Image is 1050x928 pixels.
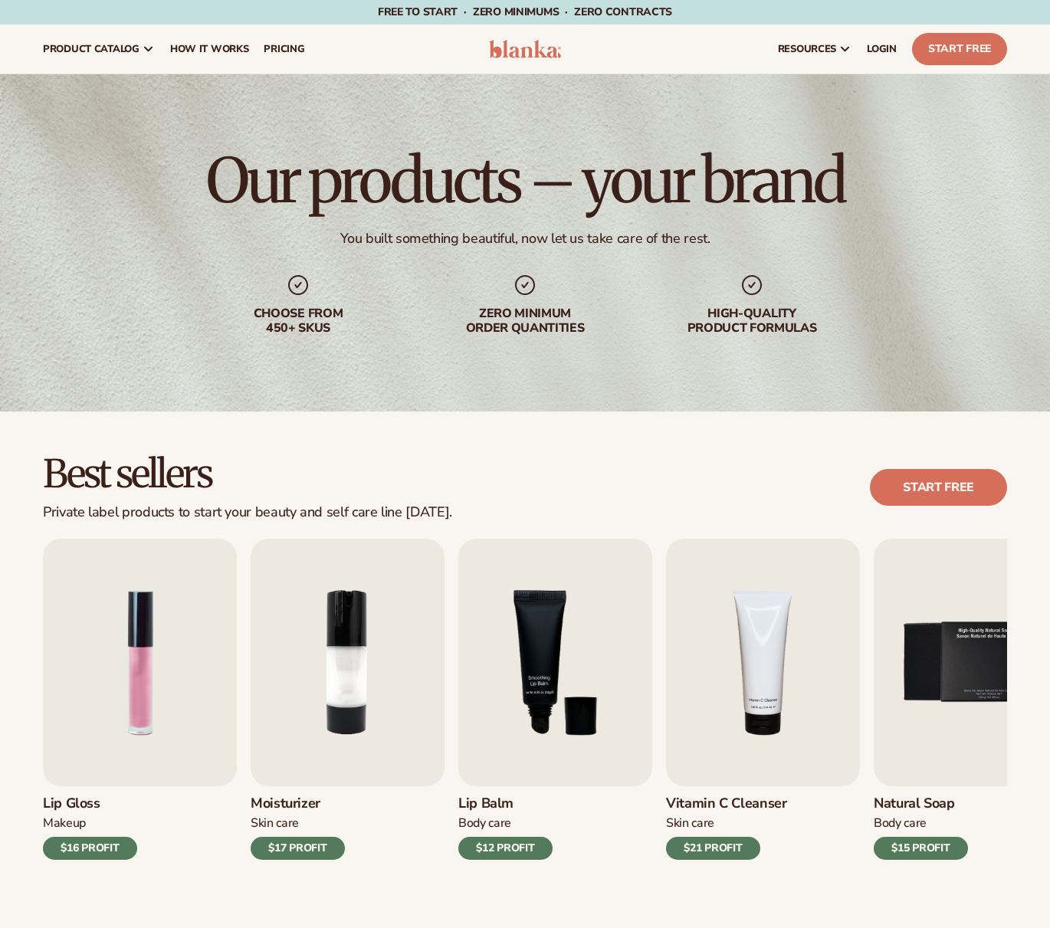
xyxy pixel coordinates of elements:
h3: Moisturizer [251,795,345,812]
span: product catalog [43,43,139,55]
a: Smoothing lip balm. Lip Balm Body Care $12 PROFIT [458,539,652,860]
div: You built something beautiful, now let us take care of the rest. [340,230,710,248]
div: Private label products to start your beauty and self care line [DATE]. [43,504,452,521]
div: Body Care [458,815,553,831]
span: How It Works [170,43,249,55]
h3: Natural Soap [874,795,968,812]
a: product catalog [35,25,162,74]
h3: Lip Balm [458,795,553,812]
h1: Our products – your brand [206,150,844,212]
span: resources [778,43,836,55]
a: How It Works [162,25,257,74]
a: Start Free [912,33,1007,65]
div: $12 PROFIT [458,837,553,860]
a: Pink lip gloss. Lip Gloss Makeup $16 PROFIT [43,539,237,860]
div: $21 PROFIT [666,837,760,860]
div: $15 PROFIT [874,837,968,860]
div: Body Care [874,815,968,831]
a: Start free [870,469,1007,506]
div: $17 PROFIT [251,837,345,860]
span: Free to start · ZERO minimums · ZERO contracts [378,5,672,19]
h3: Lip Gloss [43,795,137,812]
a: resources [770,25,859,74]
h3: Vitamin C Cleanser [666,795,787,812]
a: Moisturizing lotion. Moisturizer Skin Care $17 PROFIT [251,539,445,860]
a: LOGIN [859,25,904,74]
div: Zero minimum order quantities [427,307,623,336]
img: logo [489,40,561,58]
h2: Best sellers [43,454,452,495]
div: $16 PROFIT [43,837,137,860]
div: Choose from 450+ Skus [200,307,396,336]
div: Skin Care [666,815,787,831]
div: High-quality product formulas [654,307,850,336]
span: pricing [264,43,304,55]
div: Skin Care [251,815,345,831]
div: Makeup [43,815,137,831]
a: Vitamin c cleanser. Vitamin C Cleanser Skin Care $21 PROFIT [666,539,860,860]
span: LOGIN [867,43,897,55]
a: pricing [256,25,312,74]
